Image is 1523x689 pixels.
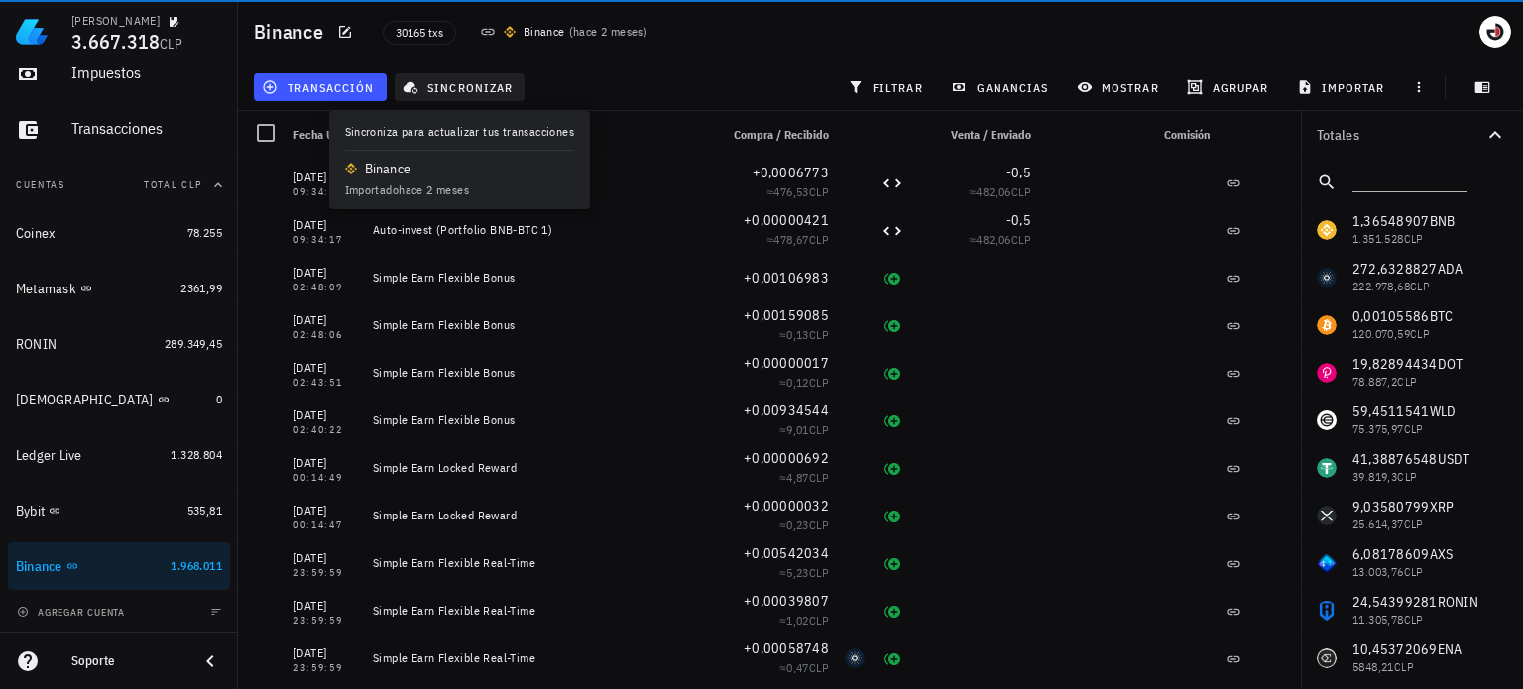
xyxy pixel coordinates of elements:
div: BNB-icon [845,172,865,192]
span: filtrar [852,79,923,95]
div: Simple Earn Flexible Bonus [373,317,702,333]
span: 0 [216,392,222,406]
span: CLP [160,35,182,53]
span: +0,00934544 [744,402,829,419]
span: CLP [809,470,829,485]
span: Total CLP [144,178,202,191]
div: 00:14:47 [293,520,357,530]
span: 535,81 [187,503,222,517]
div: Simple Earn Flexible Bonus [373,270,702,286]
span: +0,00159085 [744,306,829,324]
span: -0,5 [1006,211,1031,229]
span: CLP [809,565,829,580]
div: [DATE] [293,263,357,283]
span: 0,12 [786,375,809,390]
div: Soporte [71,653,182,669]
img: LedgiFi [16,16,48,48]
a: [DEMOGRAPHIC_DATA] 0 [8,376,230,423]
div: [DATE] [293,596,357,616]
span: 9,01 [786,422,809,437]
span: hace 2 meses [573,24,644,39]
div: [DATE] [293,548,357,568]
span: ≈ [766,232,829,247]
span: 478,67 [773,232,808,247]
span: ≈ [779,565,829,580]
span: CLP [809,517,829,532]
span: 476,53 [773,184,808,199]
span: Comisión [1164,127,1210,142]
div: USDT-icon [1047,172,1067,192]
div: BMT-icon [845,315,865,335]
img: 270.png [504,26,516,38]
button: agrupar [1179,73,1280,101]
span: agrupar [1191,79,1268,95]
span: ≈ [779,613,829,628]
div: [DATE] [293,405,357,425]
div: USDT-icon [845,410,865,430]
div: 09:34:17 [293,235,357,245]
span: ≈ [969,232,1031,247]
span: 4,87 [786,470,809,485]
div: Simple Earn Flexible Real-Time [373,555,702,571]
div: avatar [1479,16,1511,48]
div: RONIN [16,336,57,353]
button: mostrar [1069,73,1171,101]
span: Compra / Recibido [734,127,829,142]
button: agregar cuenta [12,602,134,622]
div: Simple Earn Flexible Real-Time [373,603,702,619]
span: +0,00000032 [744,497,829,515]
div: Simple Earn Flexible Real-Time [373,650,702,666]
div: Metamask [16,281,76,297]
div: Impuestos [71,63,222,82]
span: 0,13 [786,327,809,342]
span: +0,0006773 [753,164,830,181]
span: 1.968.011 [171,558,222,573]
div: Transacciones [71,119,222,138]
span: Venta / Enviado [951,127,1031,142]
div: [DATE] [293,358,357,378]
span: CLP [1011,184,1031,199]
span: -0,5 [1006,164,1031,181]
span: CLP [809,232,829,247]
div: 09:34:17 [293,187,357,197]
span: +0,00000017 [744,354,829,372]
span: 289.349,45 [165,336,222,351]
span: ganancias [955,79,1048,95]
div: Simple Earn Locked Reward [373,508,702,523]
span: 0,47 [786,660,809,675]
div: Ledger Live [16,447,82,464]
div: 02:48:09 [293,283,357,292]
span: importar [1301,79,1385,95]
div: USDT-icon [1047,220,1067,240]
div: Simple Earn Locked Reward [373,460,702,476]
div: Simple Earn Flexible Bonus [373,412,702,428]
div: Binance [524,22,565,42]
span: 482,06 [976,232,1010,247]
div: 23:59:59 [293,663,357,673]
div: Nota [365,111,710,159]
button: Totales [1301,111,1523,159]
a: Transacciones [8,106,230,154]
span: ≈ [779,517,829,532]
h1: Binance [254,16,331,48]
a: Bybit 535,81 [8,487,230,534]
div: 02:40:22 [293,425,357,435]
div: BTC-icon [845,220,865,240]
span: +0,00106983 [744,269,829,287]
span: +0,00000421 [744,211,829,229]
span: ≈ [766,184,829,199]
a: Metamask 2361,99 [8,265,230,312]
div: Auto-invest (Portfolio BNB-BTC 1) [373,222,702,238]
span: mostrar [1081,79,1159,95]
span: 5,23 [786,565,809,580]
span: ≈ [779,422,829,437]
a: RONIN 289.349,45 [8,320,230,368]
div: [PERSON_NAME] [71,13,160,29]
span: +0,00000692 [744,449,829,467]
div: 02:43:51 [293,378,357,388]
div: Binance [16,558,62,575]
div: [DATE] [293,453,357,473]
div: Simple Earn Flexible Bonus [373,365,702,381]
button: ganancias [943,73,1061,101]
span: CLP [809,422,829,437]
